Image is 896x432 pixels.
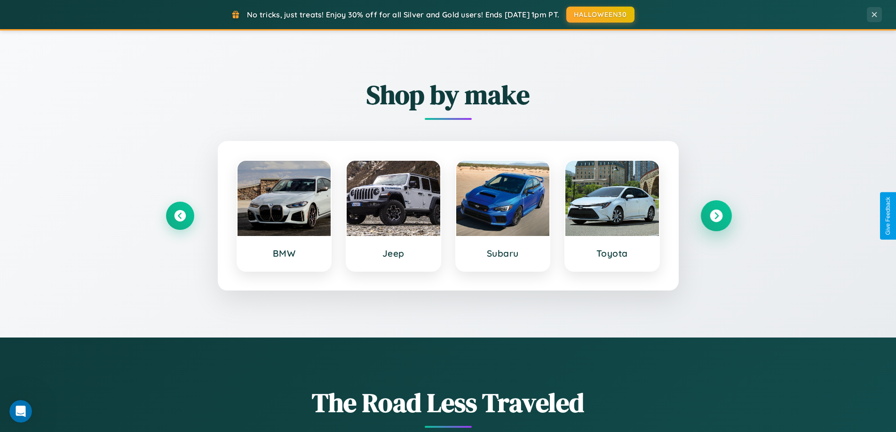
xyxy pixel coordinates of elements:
h1: The Road Less Traveled [166,385,730,421]
h3: BMW [247,248,322,259]
h2: Shop by make [166,77,730,113]
h3: Subaru [466,248,540,259]
h3: Jeep [356,248,431,259]
span: No tricks, just treats! Enjoy 30% off for all Silver and Gold users! Ends [DATE] 1pm PT. [247,10,559,19]
button: HALLOWEEN30 [566,7,634,23]
h3: Toyota [575,248,650,259]
iframe: Intercom live chat [9,400,32,423]
div: Give Feedback [885,197,891,235]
